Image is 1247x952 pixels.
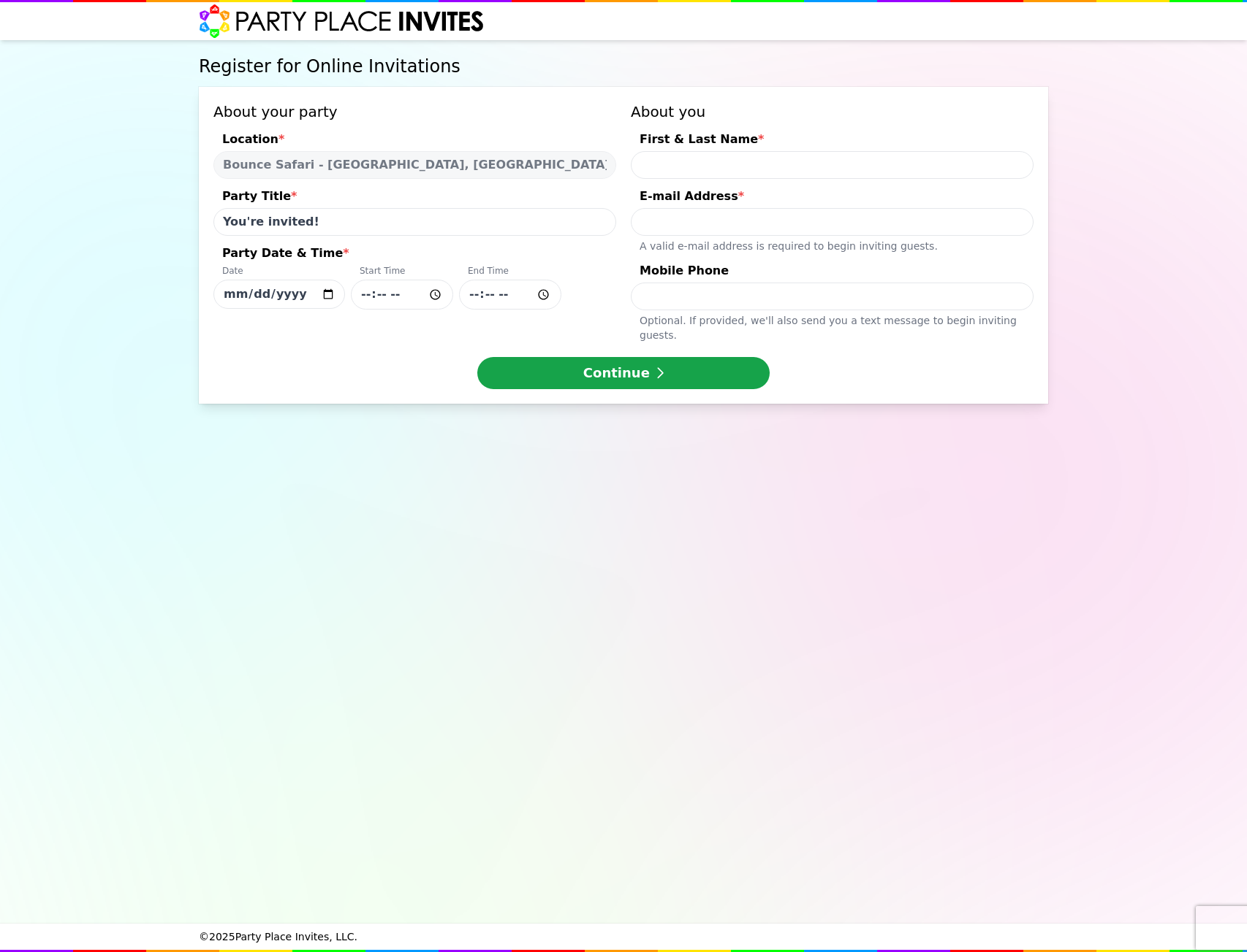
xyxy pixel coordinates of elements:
h3: About your party [213,101,616,122]
button: Continue [477,357,770,389]
h1: Register for Online Invitations [199,55,1048,78]
div: Start Time [351,265,453,280]
div: End Time [459,265,561,280]
div: Optional. If provided, we ' ll also send you a text message to begin inviting guests. [631,310,1034,342]
select: Location* [213,151,616,179]
input: Party Date & Time*DateStart TimeEnd Time [213,280,345,309]
input: Party Title* [213,208,616,236]
div: Mobile Phone [631,262,1034,283]
img: Party Place Invites [199,4,485,39]
div: Date [213,265,345,280]
input: First & Last Name* [631,151,1034,179]
input: Mobile PhoneOptional. If provided, we'll also send you a text message to begin inviting guests. [631,283,1034,310]
input: Party Date & Time*DateStart TimeEnd Time [351,280,453,310]
div: E-mail Address [631,188,1034,208]
div: Party Date & Time [213,245,616,265]
div: A valid e-mail address is required to begin inviting guests. [631,236,1034,253]
div: Party Title [213,188,616,208]
div: First & Last Name [631,131,1034,151]
div: © 2025 Party Place Invites, LLC. [199,924,1048,950]
div: Location [213,131,616,151]
input: Party Date & Time*DateStart TimeEnd Time [459,280,561,310]
h3: About you [631,101,1034,122]
input: E-mail Address*A valid e-mail address is required to begin inviting guests. [631,208,1034,236]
